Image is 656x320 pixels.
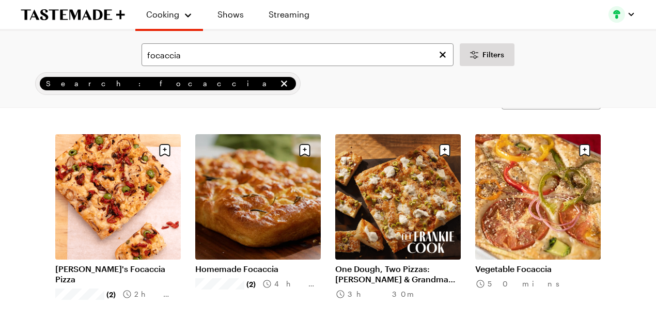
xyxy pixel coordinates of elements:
[435,140,455,160] button: Save recipe
[46,78,276,89] span: Search: focaccia
[608,6,625,23] img: Profile picture
[146,4,193,25] button: Cooking
[278,78,290,89] button: remove Search: focaccia
[608,6,635,23] button: Profile picture
[21,9,125,21] a: To Tastemade Home Page
[155,140,175,160] button: Save recipe
[55,264,181,284] a: [PERSON_NAME]'s Focaccia Pizza
[295,140,315,160] button: Save recipe
[575,140,595,160] button: Save recipe
[460,43,514,66] button: Desktop filters
[482,50,504,60] span: Filters
[437,49,448,60] button: Clear search
[475,264,601,274] a: Vegetable Focaccia
[195,264,321,274] a: Homemade Focaccia
[146,9,179,19] span: Cooking
[335,264,461,284] a: One Dough, Two Pizzas: [PERSON_NAME] & Grandma Pie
